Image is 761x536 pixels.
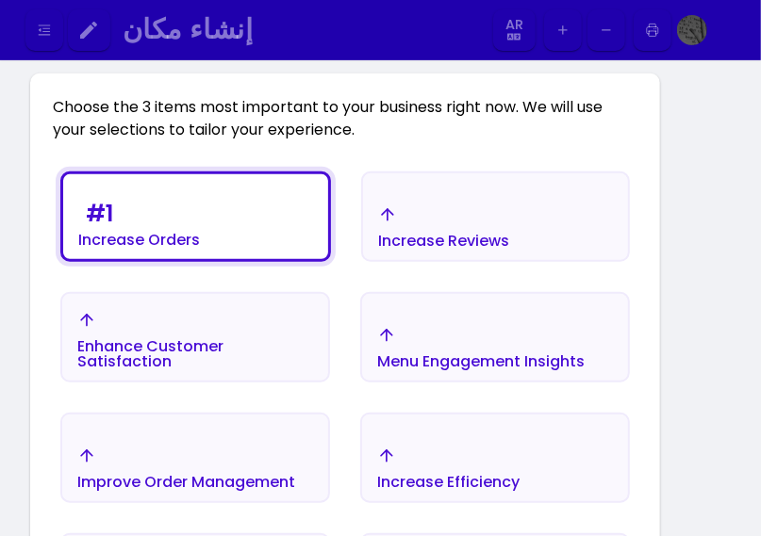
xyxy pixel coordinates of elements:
div: Menu Engagement Insights [377,354,585,369]
img: Image [713,15,743,45]
button: إنشاء مكان [115,9,488,52]
img: Image [677,15,707,45]
div: Increase Orders [78,233,200,248]
button: Improve Order Management [60,413,330,503]
div: # 1 [86,203,113,225]
button: Menu Engagement Insights [360,292,630,382]
div: Increase Efficiency [377,475,520,490]
div: Increase Reviews [378,234,509,249]
button: Increase Reviews [361,171,630,262]
div: إنشاء مكان [123,19,469,41]
button: #1Increase Orders [60,171,331,262]
div: Enhance Customer Satisfaction [77,339,313,369]
button: Enhance Customer Satisfaction [60,292,330,382]
button: Increase Efficiency [360,413,630,503]
div: Choose the 3 items most important to your business right now. We will use your selections to tail... [30,73,660,141]
div: Improve Order Management [77,475,295,490]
